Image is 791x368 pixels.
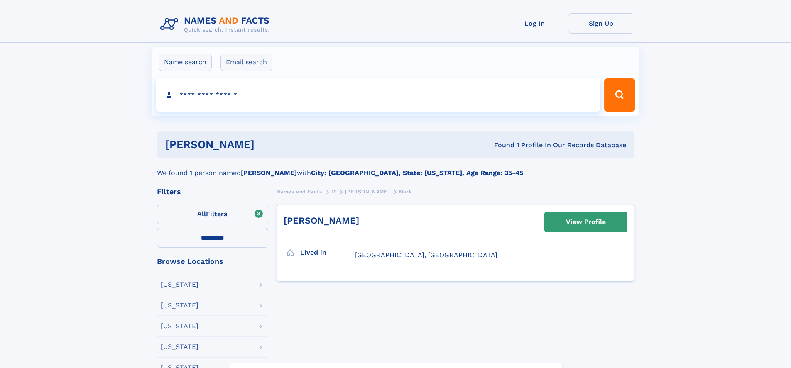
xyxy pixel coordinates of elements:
[277,186,322,197] a: Names and Facts
[355,251,497,259] span: [GEOGRAPHIC_DATA], [GEOGRAPHIC_DATA]
[156,78,601,112] input: search input
[568,13,634,34] a: Sign Up
[545,212,627,232] a: View Profile
[241,169,297,177] b: [PERSON_NAME]
[157,258,268,265] div: Browse Locations
[197,210,206,218] span: All
[165,139,375,150] h1: [PERSON_NAME]
[311,169,523,177] b: City: [GEOGRAPHIC_DATA], State: [US_STATE], Age Range: 35-45
[399,189,412,195] span: Mark
[374,141,626,150] div: Found 1 Profile In Our Records Database
[331,186,336,197] a: M
[161,344,198,350] div: [US_STATE]
[331,189,336,195] span: M
[604,78,635,112] button: Search Button
[345,186,389,197] a: [PERSON_NAME]
[157,188,268,195] div: Filters
[300,246,355,260] h3: Lived in
[159,54,212,71] label: Name search
[157,158,634,178] div: We found 1 person named with .
[566,212,606,232] div: View Profile
[161,302,198,309] div: [US_STATE]
[220,54,272,71] label: Email search
[161,323,198,329] div: [US_STATE]
[284,215,359,226] a: [PERSON_NAME]
[161,281,198,288] div: [US_STATE]
[157,13,277,36] img: Logo Names and Facts
[345,189,389,195] span: [PERSON_NAME]
[157,205,268,224] label: Filters
[502,13,568,34] a: Log In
